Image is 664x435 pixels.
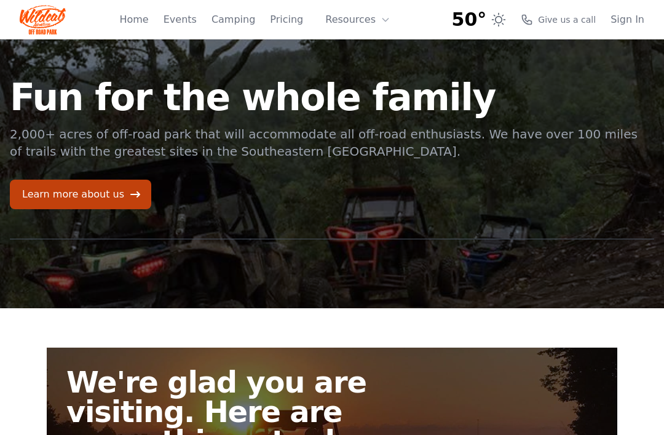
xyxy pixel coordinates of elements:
[211,12,255,27] a: Camping
[10,126,639,160] p: 2,000+ acres of off-road park that will accommodate all off-road enthusiasts. We have over 100 mi...
[452,9,487,31] span: 50°
[119,12,148,27] a: Home
[270,12,303,27] a: Pricing
[521,14,596,26] a: Give us a call
[164,12,197,27] a: Events
[10,180,151,209] a: Learn more about us
[318,7,398,32] button: Resources
[10,79,639,116] h1: Fun for the whole family
[538,14,596,26] span: Give us a call
[611,12,644,27] a: Sign In
[20,5,66,34] img: Wildcat Logo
